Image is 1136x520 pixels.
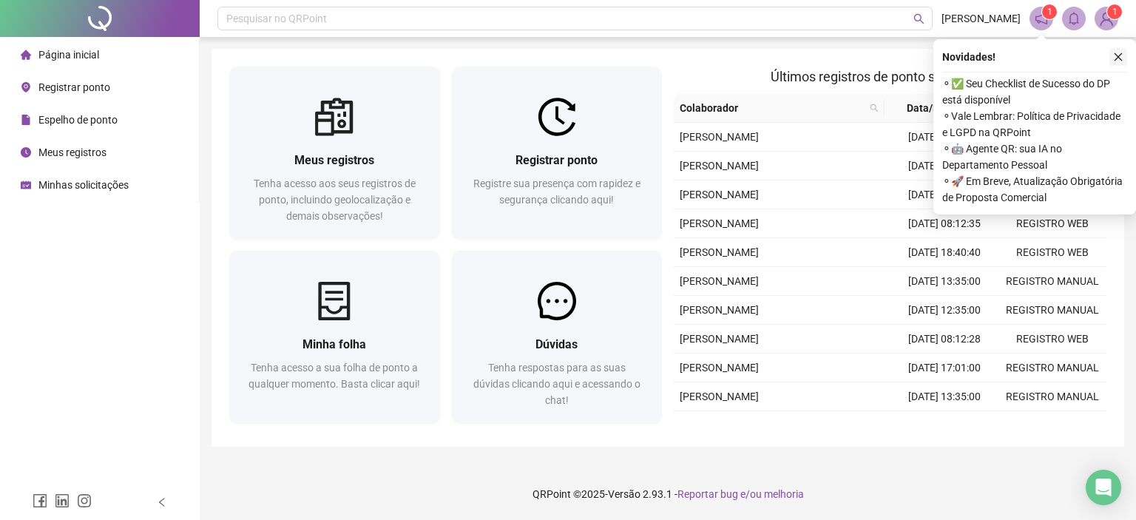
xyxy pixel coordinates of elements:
[680,217,759,229] span: [PERSON_NAME]
[473,178,640,206] span: Registre sua presença com rapidez e segurança clicando aqui!
[941,10,1021,27] span: [PERSON_NAME]
[890,100,972,116] span: Data/Hora
[38,114,118,126] span: Espelho de ponto
[890,123,998,152] td: [DATE] 18:11:32
[680,131,759,143] span: [PERSON_NAME]
[1086,470,1121,505] div: Open Intercom Messenger
[998,354,1106,382] td: REGISTRO MANUAL
[890,267,998,296] td: [DATE] 13:35:00
[21,147,31,158] span: clock-circle
[21,115,31,125] span: file
[942,108,1127,141] span: ⚬ Vale Lembrar: Política de Privacidade e LGPD na QRPoint
[890,411,998,440] td: [DATE] 12:35:00
[680,275,759,287] span: [PERSON_NAME]
[998,296,1106,325] td: REGISTRO MANUAL
[1107,4,1122,19] sup: Atualize o seu contato no menu Meus Dados
[1112,7,1118,17] span: 1
[55,493,70,508] span: linkedin
[229,67,440,239] a: Meus registrosTenha acesso aos seus registros de ponto, incluindo geolocalização e demais observa...
[77,493,92,508] span: instagram
[677,488,804,500] span: Reportar bug e/ou melhoria
[515,153,598,167] span: Registrar ponto
[942,173,1127,206] span: ⚬ 🚀 Em Breve, Atualização Obrigatória de Proposta Comercial
[867,97,882,119] span: search
[608,488,640,500] span: Versão
[21,180,31,190] span: schedule
[913,13,924,24] span: search
[535,337,578,351] span: Dúvidas
[942,141,1127,173] span: ⚬ 🤖 Agente QR: sua IA no Departamento Pessoal
[998,382,1106,411] td: REGISTRO MANUAL
[942,75,1127,108] span: ⚬ ✅ Seu Checklist de Sucesso do DP está disponível
[890,209,998,238] td: [DATE] 08:12:35
[21,50,31,60] span: home
[38,179,129,191] span: Minhas solicitações
[38,81,110,93] span: Registrar ponto
[890,382,998,411] td: [DATE] 13:35:00
[870,104,879,112] span: search
[229,251,440,423] a: Minha folhaTenha acesso a sua folha de ponto a qualquer momento. Basta clicar aqui!
[294,153,374,167] span: Meus registros
[998,325,1106,354] td: REGISTRO WEB
[302,337,366,351] span: Minha folha
[473,362,640,406] span: Tenha respostas para as suas dúvidas clicando aqui e acessando o chat!
[680,333,759,345] span: [PERSON_NAME]
[254,178,416,222] span: Tenha acesso aos seus registros de ponto, incluindo geolocalização e demais observações!
[680,246,759,258] span: [PERSON_NAME]
[680,160,759,172] span: [PERSON_NAME]
[771,69,1010,84] span: Últimos registros de ponto sincronizados
[942,49,995,65] span: Novidades !
[998,209,1106,238] td: REGISTRO WEB
[33,493,47,508] span: facebook
[200,468,1136,520] footer: QRPoint © 2025 - 2.93.1 -
[680,362,759,374] span: [PERSON_NAME]
[998,411,1106,440] td: REGISTRO MANUAL
[1067,12,1081,25] span: bell
[890,180,998,209] td: [DATE] 12:31:48
[890,296,998,325] td: [DATE] 12:35:00
[452,251,663,423] a: DúvidasTenha respostas para as suas dúvidas clicando aqui e acessando o chat!
[1095,7,1118,30] img: 94845
[248,362,420,390] span: Tenha acesso a sua folha de ponto a qualquer momento. Basta clicar aqui!
[1113,52,1123,62] span: close
[885,94,990,123] th: Data/Hora
[157,497,167,507] span: left
[998,238,1106,267] td: REGISTRO WEB
[680,189,759,200] span: [PERSON_NAME]
[890,152,998,180] td: [DATE] 13:31:50
[38,49,99,61] span: Página inicial
[1035,12,1048,25] span: notification
[452,67,663,239] a: Registrar pontoRegistre sua presença com rapidez e segurança clicando aqui!
[680,391,759,402] span: [PERSON_NAME]
[21,82,31,92] span: environment
[890,354,998,382] td: [DATE] 17:01:00
[680,304,759,316] span: [PERSON_NAME]
[1047,7,1052,17] span: 1
[890,325,998,354] td: [DATE] 08:12:28
[680,100,864,116] span: Colaborador
[890,238,998,267] td: [DATE] 18:40:40
[38,146,106,158] span: Meus registros
[998,267,1106,296] td: REGISTRO MANUAL
[1042,4,1057,19] sup: 1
